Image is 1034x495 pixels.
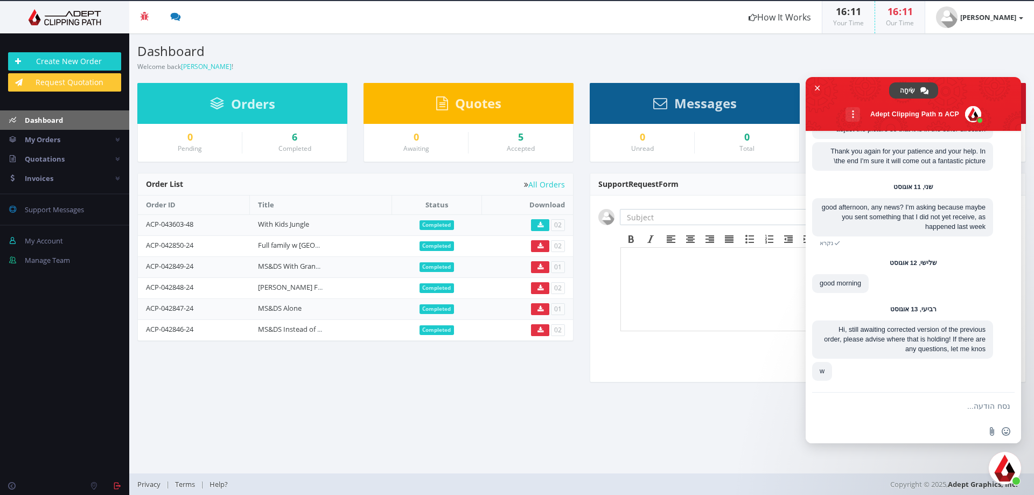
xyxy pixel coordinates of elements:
span: : [898,5,902,18]
th: Title [250,196,392,214]
a: 6 [250,132,339,143]
small: Welcome back ! [137,62,233,71]
span: שִׂיחָה [900,82,915,99]
span: Order List [146,179,183,189]
a: ACP-042850-24 [146,240,193,250]
a: MS&DS Alone [258,303,302,313]
div: | | [137,473,730,495]
span: My Orders [25,135,60,144]
a: Full family w [GEOGRAPHIC_DATA] [258,240,366,250]
span: : [847,5,850,18]
a: ACP-042846-24 [146,324,193,334]
div: Bullet list [740,232,759,246]
textarea: נסח הודעה... [838,393,1010,420]
span: Messages [674,94,737,112]
span: Quotations [25,154,65,164]
a: All Orders [524,180,565,189]
th: Order ID [138,196,250,214]
span: Invoices [25,173,53,183]
div: Align right [700,232,719,246]
a: [PERSON_NAME] [181,62,232,71]
a: ACP-042847-24 [146,303,193,313]
a: Privacy [137,479,166,489]
a: Adept Graphics, Inc. [948,479,1018,489]
small: Unread [631,144,654,153]
div: Decrease indent [779,232,798,246]
a: 5 [477,132,565,143]
span: Completed [420,241,455,251]
div: Align left [661,232,681,246]
div: רביעי, 13 אוגוסט [890,306,937,313]
a: Request Quotation [8,73,121,92]
a: [PERSON_NAME] Family [258,282,335,292]
a: Orders [210,101,275,111]
div: Align center [681,232,700,246]
span: good afternoon, any news? I'm asking because maybe you sent something that I did not yet receive,... [822,204,986,231]
div: שלישי, 12 אוגוסט [890,260,938,267]
th: Download [481,196,573,214]
a: MS&DS Instead of Bride [258,324,334,334]
img: Adept Graphics [8,9,121,25]
div: Numbered list [759,232,779,246]
span: Completed [420,283,455,293]
span: Orders [231,95,275,113]
iframe: Rich Text Area. Press ALT-F9 for menu. Press ALT-F10 for toolbar. Press ALT-0 for help [621,248,1016,331]
div: Increase indent [798,232,818,246]
div: Italic [641,232,660,246]
strong: [PERSON_NAME] [960,12,1016,22]
span: w [820,367,825,375]
a: Create New Order [8,52,121,71]
span: Copyright © 2025, [890,479,1018,490]
div: Justify [719,232,739,246]
span: Completed [420,325,455,335]
small: Awaiting [403,144,429,153]
span: Request [628,179,659,189]
a: ACP-042849-24 [146,261,193,271]
a: With Kids Jungle [258,219,309,229]
span: סגור צ'אט [812,82,823,94]
span: שלח קובץ [988,427,996,436]
a: MS&DS With Grandkids [258,261,333,271]
a: ACP-042848-24 [146,282,193,292]
span: Support Messages [25,205,84,214]
a: 0 [372,132,460,143]
small: Our Time [886,18,914,27]
small: Completed [278,144,311,153]
span: Completed [420,220,455,230]
span: הוספת אימוג׳י [1002,427,1010,436]
small: Pending [178,144,202,153]
span: 16 [888,5,898,18]
a: שִׂיחָה [889,82,938,99]
span: good morning [820,280,861,287]
a: Quotes [436,101,501,110]
a: Help? [204,479,233,489]
a: [PERSON_NAME] [925,1,1034,33]
span: Hi, still awaiting corrected version of the previous order, please advise where that is holding! ... [824,326,986,353]
span: Thank you again for your patience and your help. In the end I'm sure it will come out a fantastic... [830,148,986,165]
span: 11 [850,5,861,18]
h3: Dashboard [137,44,574,58]
input: Subject [620,209,811,225]
span: Dashboard [25,115,63,125]
a: Messages [653,101,737,110]
th: Status [392,196,482,214]
span: 16 [836,5,847,18]
a: How It Works [738,1,822,33]
a: ACP-043603-48 [146,219,193,229]
span: Manage Team [25,255,70,265]
img: user_default.jpg [936,6,958,28]
span: Completed [420,304,455,314]
small: Your Time [833,18,864,27]
img: user_default.jpg [598,209,614,225]
div: 0 [703,132,791,143]
small: Accepted [507,144,535,153]
a: סגור צ'אט [989,452,1021,484]
span: 11 [902,5,913,18]
a: Terms [170,479,200,489]
div: שני, 11 אוגוסט [893,184,934,191]
a: 0 [598,132,686,143]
